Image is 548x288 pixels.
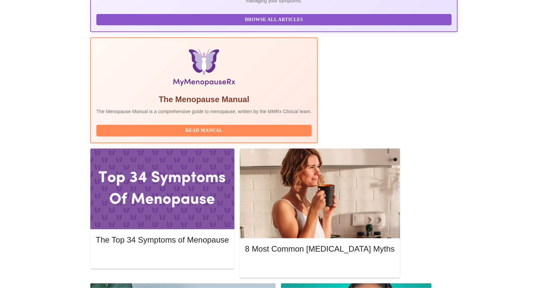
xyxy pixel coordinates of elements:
[130,49,277,89] img: Menopause Manual
[96,16,453,22] a: Browse All Articles
[96,108,312,115] p: The Menopause Manual is a comprehensive guide to menopause, written by the MMRx Clinical team.
[96,235,229,245] h5: The Top 34 Symptoms of Menopause
[252,262,388,271] span: Read More
[96,254,231,259] a: Read More
[96,94,312,105] h5: The Menopause Manual
[103,126,305,135] span: Read Manual
[96,127,313,133] a: Read Manual
[245,261,395,272] button: Read More
[96,14,452,26] button: Browse All Articles
[245,263,396,269] a: Read More
[96,125,312,136] button: Read Manual
[102,253,222,261] span: Read More
[103,16,445,24] span: Browse All Articles
[245,244,395,254] h5: 8 Most Common [MEDICAL_DATA] Myths
[96,251,229,263] button: Read More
